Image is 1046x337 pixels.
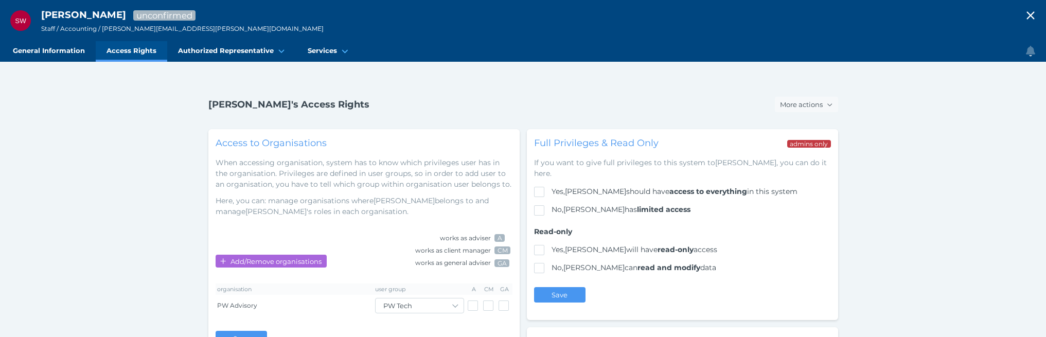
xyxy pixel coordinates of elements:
span: Yes, [PERSON_NAME] should have in this system [552,187,797,196]
a: PW Advisory [217,301,257,309]
span: Full Privileges & Read Only [534,137,659,149]
span: General Information [13,46,85,55]
p: When accessing organisation, system has to know which privileges user has in the organisation. Pr... [216,157,512,190]
span: admins only [789,140,828,148]
td: works as client manager [364,244,493,257]
span: GA [497,259,507,267]
span: SW [15,17,26,25]
td: works as adviser [364,232,493,244]
div: Staff / Accounting / [PERSON_NAME][EMAIL_ADDRESS][PERSON_NAME][DOMAIN_NAME] [41,25,1015,33]
strong: limited access [637,205,690,214]
p: Here, you can: manage organisations where [PERSON_NAME] belongs to and manage [PERSON_NAME] 's ro... [216,196,512,217]
a: Authorized Representative [167,41,297,62]
span: More actions [775,100,825,109]
th: user group [374,283,466,294]
span: Services [308,46,337,55]
strong: access to everything [669,187,747,196]
a: General Information [2,41,96,62]
button: More actions [775,97,838,112]
td: works as general adviser [364,257,493,269]
strong: read-only [658,245,694,254]
span: Access Rights [107,46,156,55]
span: Yes, [PERSON_NAME] will have access [552,245,717,254]
span: Authorized Representative [178,46,274,55]
strong: Read-only [534,227,572,236]
div: [PERSON_NAME] [41,8,1015,23]
th: A [466,283,482,294]
span: No, [PERSON_NAME] has [552,205,690,214]
span: Access to Organisations [216,137,327,149]
button: Add/Remove organisations [216,255,327,268]
span: CM [497,246,508,254]
span: Add/Remove organisations [228,257,326,265]
th: GA [497,283,512,294]
p: If you want to give full privileges to this system to [PERSON_NAME] , you can do it here. [534,157,831,179]
strong: read and modify [637,263,700,272]
th: organisation [216,283,374,294]
a: Access Rights [96,41,167,62]
button: Save [534,287,586,303]
div: Scott Whiting [10,10,31,31]
span: Save [552,291,568,299]
h1: [PERSON_NAME] 's Access Rights [208,99,369,110]
span: A [497,234,502,242]
span: unconfirmed [135,10,193,21]
span: No, [PERSON_NAME] can data [552,263,716,272]
th: CM [482,283,497,294]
